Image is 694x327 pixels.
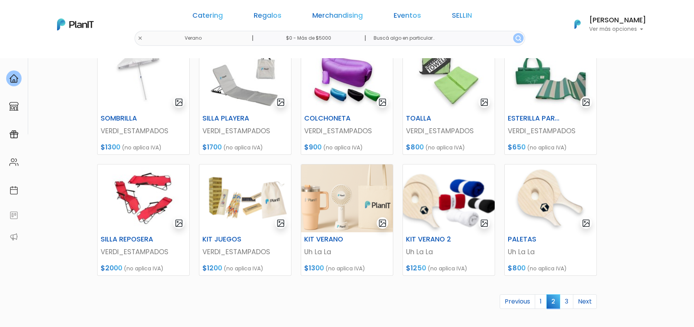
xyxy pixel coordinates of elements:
[122,144,162,151] span: (no aplica IVA)
[301,164,393,276] a: gallery-light KIT VERANO Uh La La $1300 (no aplica IVA)
[202,247,288,257] p: VERDI_ESTAMPADOS
[98,164,189,232] img: thumb_2000___2000-Photoroom__11_.jpg
[406,143,424,152] span: $800
[573,294,597,309] a: Next
[301,164,393,232] img: thumb_ChatGPT_Image_4_sept_2025__22_10_23.png
[367,31,525,46] input: Buscá algo en particular..
[508,143,526,152] span: $650
[301,43,393,155] a: gallery-light COLCHONETA VERDI_ESTAMPADOS $900 (no aplica IVA)
[504,164,597,276] a: gallery-light PALETAS Uh La La $800 (no aplica IVA)
[560,294,573,309] a: 3
[508,126,593,136] p: VERDI_ESTAMPADOS
[403,44,495,111] img: thumb_2000___2000-Photoroom__5_.jpg
[276,98,285,107] img: gallery-light
[202,126,288,136] p: VERDI_ESTAMPADOS
[527,265,567,272] span: (no aplica IVA)
[401,235,465,243] h6: KIT VERANO 2
[97,43,190,155] a: gallery-light SOMBRILLA VERDI_ESTAMPADOS $1300 (no aplica IVA)
[503,114,566,122] h6: ESTERILLA PARA PLAYA
[40,7,111,22] div: ¿Necesitás ayuda?
[254,12,281,22] a: Regalos
[202,143,222,152] span: $1700
[452,12,472,22] a: SELLIN
[199,43,291,155] a: gallery-light SILLA PLAYERA VERDI_ESTAMPADOS $1700 (no aplica IVA)
[304,143,322,152] span: $900
[589,17,646,24] h6: [PERSON_NAME]
[394,12,421,22] a: Eventos
[9,232,19,241] img: partners-52edf745621dab592f3b2c58e3bca9d71375a7ef29c3b500c9f145b62cc070d4.svg
[98,44,189,111] img: thumb_BD93420D-603B-4D67-A59E-6FB358A47D23.jpeg
[175,219,184,228] img: gallery-light
[9,74,19,83] img: home-e721727adea9d79c4d83392d1f703f7f8bce08238fde08b1acbfd93340b81755.svg
[325,265,365,272] span: (no aplica IVA)
[304,247,390,257] p: Uh La La
[508,247,593,257] p: Uh La La
[527,144,567,151] span: (no aplica IVA)
[480,98,489,107] img: gallery-light
[406,126,492,136] p: VERDI_ESTAMPADOS
[9,186,19,195] img: calendar-87d922413cdce8b2cf7b7f5f62616a5cf9e4887200fb71536465627b3292af00.svg
[199,164,291,276] a: gallery-light KIT JUEGOS VERDI_ESTAMPADOS $1200 (no aplica IVA)
[304,126,390,136] p: VERDI_ESTAMPADOS
[101,126,186,136] p: VERDI_ESTAMPADOS
[406,247,492,257] p: Uh La La
[198,114,261,122] h6: SILLA PLAYERA
[304,263,324,273] span: $1300
[569,16,586,33] img: PlanIt Logo
[224,265,263,272] span: (no aplica IVA)
[323,144,363,151] span: (no aplica IVA)
[96,114,159,122] h6: SOMBRILLA
[403,164,495,276] a: gallery-light KIT VERANO 2 Uh La La $1250 (no aplica IVA)
[401,114,465,122] h6: TOALLA
[312,12,363,22] a: Merchandising
[301,44,393,111] img: thumb_2000___2000-Photoroom__4_.jpg
[199,44,291,111] img: thumb_2D148D04-CC75-4C46-B3E6-09C5BBE012FF.jpeg
[57,18,94,30] img: PlanIt Logo
[425,144,465,151] span: (no aplica IVA)
[500,294,535,309] a: Previous
[9,102,19,111] img: marketplace-4ceaa7011d94191e9ded77b95e3339b90024bf715f7c57f8cf31f2d8c509eaba.svg
[364,34,366,43] p: |
[505,164,596,232] img: thumb_Captura_de_pantalla_2025-09-04_170203.png
[9,158,19,167] img: people-662611757002400ad9ed0e3c099ab2801c6687ba6c219adb57efc949bc21e19d.svg
[503,235,566,243] h6: PALETAS
[175,98,184,107] img: gallery-light
[582,219,591,228] img: gallery-light
[300,114,363,122] h6: COLCHONETA
[101,143,120,152] span: $1300
[138,36,143,41] img: close-6986928ebcb1d6c9903e3b54e860dbc4d054630f23adef3a32610726dff6a82b.svg
[96,235,159,243] h6: SILLA REPOSERA
[9,130,19,139] img: campaigns-02234683943229c281be62815700db0a1741e53638e28bf9629b52c665b00959.svg
[403,164,495,232] img: thumb_Captura_de_pantalla_2025-09-04_164953.png
[252,34,254,43] p: |
[202,263,222,273] span: $1200
[428,265,467,272] span: (no aplica IVA)
[406,263,426,273] span: $1250
[198,235,261,243] h6: KIT JUEGOS
[505,44,596,111] img: thumb_2000___2000-Photoroom__6_.jpg
[223,144,263,151] span: (no aplica IVA)
[9,211,19,220] img: feedback-78b5a0c8f98aac82b08bfc38622c3050aee476f2c9584af64705fc4e61158814.svg
[504,43,597,155] a: gallery-light ESTERILLA PARA PLAYA VERDI_ESTAMPADOS $650 (no aplica IVA)
[300,235,363,243] h6: KIT VERANO
[564,14,646,34] button: PlanIt Logo [PERSON_NAME] Ver más opciones
[192,12,223,22] a: Catering
[480,219,489,228] img: gallery-light
[378,219,387,228] img: gallery-light
[101,263,122,273] span: $2000
[515,35,521,41] img: search_button-432b6d5273f82d61273b3651a40e1bd1b912527efae98b1b7a1b2c0702e16a8d.svg
[276,219,285,228] img: gallery-light
[199,164,291,232] img: thumb_Captura_de_pantalla_2025-09-04_105435.png
[589,27,646,32] p: Ver más opciones
[582,98,591,107] img: gallery-light
[97,164,190,276] a: gallery-light SILLA REPOSERA VERDI_ESTAMPADOS $2000 (no aplica IVA)
[101,247,186,257] p: VERDI_ESTAMPADOS
[378,98,387,107] img: gallery-light
[546,294,560,309] span: 2
[403,43,495,155] a: gallery-light TOALLA VERDI_ESTAMPADOS $800 (no aplica IVA)
[508,263,526,273] span: $800
[535,294,547,309] a: 1
[124,265,163,272] span: (no aplica IVA)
